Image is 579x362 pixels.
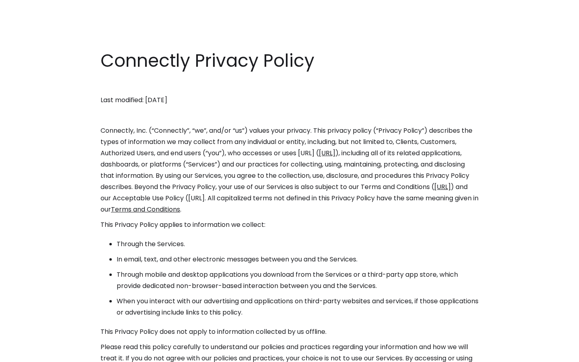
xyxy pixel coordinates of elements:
[8,347,48,359] aside: Language selected: English
[117,239,478,250] li: Through the Services.
[434,182,451,191] a: [URL]
[101,79,478,90] p: ‍
[117,269,478,292] li: Through mobile and desktop applications you download from the Services or a third-party app store...
[117,296,478,318] li: When you interact with our advertising and applications on third-party websites and services, if ...
[101,219,478,230] p: This Privacy Policy applies to information we collect:
[319,148,335,158] a: [URL]
[111,205,180,214] a: Terms and Conditions
[101,125,478,215] p: Connectly, Inc. (“Connectly”, “we”, and/or “us”) values your privacy. This privacy policy (“Priva...
[101,110,478,121] p: ‍
[101,48,478,73] h1: Connectly Privacy Policy
[117,254,478,265] li: In email, text, and other electronic messages between you and the Services.
[101,95,478,106] p: Last modified: [DATE]
[101,326,478,337] p: This Privacy Policy does not apply to information collected by us offline.
[16,348,48,359] ul: Language list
